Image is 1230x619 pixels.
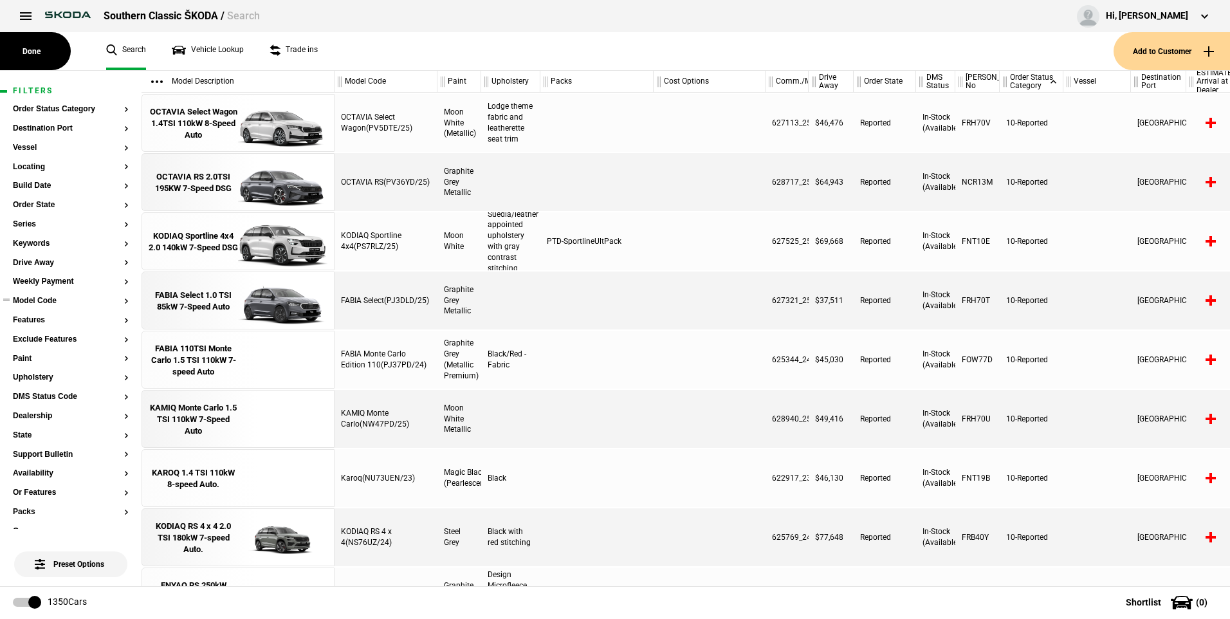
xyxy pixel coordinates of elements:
[238,450,327,508] img: png;base64,iVBORw0KGgoAAAANSUhEUgAAAAEAAAABCAQAAAC1HAwCAAAAC0lEQVR42mNkYAAAAAYAAjCB0C8AAAAASUVORK...
[149,95,238,152] a: OCTAVIA Select Wagon 1.4TSI 110kW 8-Speed Auto
[106,32,146,70] a: Search
[916,449,955,507] div: In-Stock (Available)
[766,508,809,566] div: 625769_24
[149,343,238,378] div: FABIA 110TSI Monte Carlo 1.5 TSI 110kW 7-speed Auto
[13,373,129,382] button: Upholstery
[335,390,437,448] div: KAMIQ Monte Carlo(NW47PD/25)
[13,220,129,239] section: Series
[13,355,129,364] button: Paint
[13,488,129,508] section: Or Features
[809,449,854,507] div: $46,130
[335,272,437,329] div: FABIA Select(PJ3DLD/25)
[13,527,129,546] section: Ours
[13,201,129,210] button: Order State
[13,297,129,306] button: Model Code
[481,331,540,389] div: Black/Red - Fabric
[238,95,327,152] img: Skoda_PV5DTE_25_NE_2Y2Y_ext.png
[809,508,854,566] div: $77,648
[13,469,129,478] button: Availability
[13,393,129,402] button: DMS Status Code
[149,106,238,142] div: OCTAVIA Select Wagon 1.4TSI 110kW 8-Speed Auto
[13,181,129,190] button: Build Date
[916,94,955,152] div: In-Stock (Available)
[335,508,437,566] div: KODIAQ RS 4 x 4(NS76UZ/24)
[13,105,129,114] button: Order Status Category
[437,94,481,152] div: Moon White (Metallic)
[13,259,129,268] button: Drive Away
[238,154,327,212] img: Skoda_PV36YD_25_JI_5X5X_ext.png
[149,272,238,330] a: FABIA Select 1.0 TSI 85kW 7-Speed Auto
[437,153,481,211] div: Graphite Grey Metallic
[149,331,238,389] a: FABIA 110TSI Monte Carlo 1.5 TSI 110kW 7-speed Auto
[13,181,129,201] section: Build Date
[766,153,809,211] div: 628717_25
[854,94,916,152] div: Reported
[1000,331,1063,389] div: 10-Reported
[1131,331,1186,389] div: [GEOGRAPHIC_DATA]
[104,9,260,23] div: Southern Classic ŠKODA /
[13,239,129,259] section: Keywords
[149,213,238,271] a: KODIAQ Sportline 4x4 2.0 140kW 7-Speed DSG
[13,508,129,527] section: Packs
[13,412,129,421] button: Dealership
[1196,598,1207,607] span: ( 0 )
[13,143,129,163] section: Vessel
[854,508,916,566] div: Reported
[13,105,129,124] section: Order Status Category
[227,10,260,22] span: Search
[854,153,916,211] div: Reported
[13,277,129,286] button: Weekly Payment
[1000,212,1063,270] div: 10-Reported
[809,212,854,270] div: $69,668
[149,580,238,615] div: ENYAQ RS 250kW Electric Motor Single Speed
[1131,390,1186,448] div: [GEOGRAPHIC_DATA]
[13,508,129,517] button: Packs
[854,71,915,93] div: Order State
[916,508,955,566] div: In-Stock (Available)
[955,94,1000,152] div: FRH70V
[149,290,238,313] div: FABIA Select 1.0 TSI 85kW 7-Speed Auto
[1000,272,1063,329] div: 10-Reported
[437,272,481,329] div: Graphite Grey Metallic
[854,212,916,270] div: Reported
[13,220,129,229] button: Series
[916,153,955,211] div: In-Stock (Available)
[149,230,238,254] div: KODIAQ Sportline 4x4 2.0 140kW 7-Speed DSG
[149,467,238,490] div: KAROQ 1.4 TSI 110kW 8-speed Auto.
[437,449,481,507] div: Magic Black (Pearlescent)
[809,331,854,389] div: $45,030
[335,212,437,270] div: KODIAQ Sportline 4x4(PS7RLZ/25)
[149,450,238,508] a: KAROQ 1.4 TSI 110kW 8-speed Auto.
[654,71,765,93] div: Cost Options
[13,201,129,220] section: Order State
[238,213,327,271] img: Skoda_PS7RLZ_25_EA_2Y2Y_PAD_PPP_PTD_PWD_WCA_ext.png
[238,509,327,567] img: Skoda_NS76UZ_24_HG_M3M3_ext.png
[1114,32,1230,70] button: Add to Customer
[335,94,437,152] div: OCTAVIA Select Wagon(PV5DTE/25)
[13,87,129,95] h1: Filters
[481,508,540,566] div: Black with red stitching
[238,331,327,389] img: png;base64,iVBORw0KGgoAAAANSUhEUgAAAAEAAAABCAQAAAC1HAwCAAAAC0lEQVR42mNkYAAAAAYAAjCB0C8AAAAASUVORK...
[149,521,238,556] div: KODIAQ RS 4 x 4 2.0 TSI 180kW 7-speed Auto.
[13,431,129,440] button: State
[270,32,318,70] a: Trade ins
[13,488,129,497] button: Or Features
[1000,449,1063,507] div: 10-Reported
[13,316,129,325] button: Features
[916,71,955,93] div: DMS Status
[916,390,955,448] div: In-Stock (Available)
[540,212,654,270] div: PTD-SportlineUltPack
[437,508,481,566] div: Steel Grey
[1131,153,1186,211] div: [GEOGRAPHIC_DATA]
[48,596,87,609] div: 1350 Cars
[149,154,238,212] a: OCTAVIA RS 2.0TSI 195KW 7-Speed DSG
[13,335,129,344] button: Exclude Features
[916,331,955,389] div: In-Stock (Available)
[335,331,437,389] div: FABIA Monte Carlo Edition 110(PJ37PD/24)
[1131,272,1186,329] div: [GEOGRAPHIC_DATA]
[437,390,481,448] div: Moon White Metallic
[1131,508,1186,566] div: [GEOGRAPHIC_DATA]
[13,412,129,431] section: Dealership
[481,94,540,152] div: Lodge theme fabric and leatherette seat trim
[335,449,437,507] div: Karoq(NU73UEN/23)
